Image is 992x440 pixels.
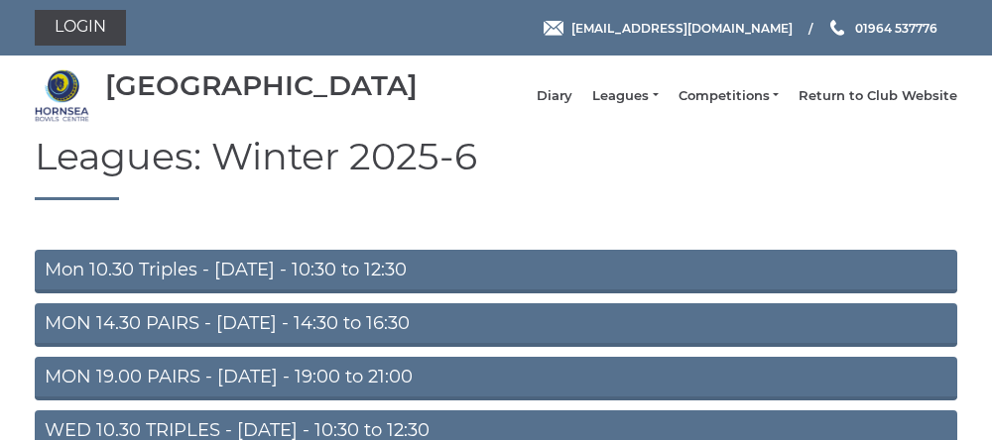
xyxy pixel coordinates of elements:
[35,68,89,123] img: Hornsea Bowls Centre
[35,136,957,200] h1: Leagues: Winter 2025-6
[35,250,957,293] a: Mon 10.30 Triples - [DATE] - 10:30 to 12:30
[537,87,572,105] a: Diary
[855,20,937,35] span: 01964 537776
[827,19,937,38] a: Phone us 01964 537776
[679,87,779,105] a: Competitions
[544,21,563,36] img: Email
[592,87,658,105] a: Leagues
[35,303,957,347] a: MON 14.30 PAIRS - [DATE] - 14:30 to 16:30
[544,19,793,38] a: Email [EMAIL_ADDRESS][DOMAIN_NAME]
[35,10,126,46] a: Login
[571,20,793,35] span: [EMAIL_ADDRESS][DOMAIN_NAME]
[830,20,844,36] img: Phone us
[35,357,957,400] a: MON 19.00 PAIRS - [DATE] - 19:00 to 21:00
[799,87,957,105] a: Return to Club Website
[105,70,418,101] div: [GEOGRAPHIC_DATA]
